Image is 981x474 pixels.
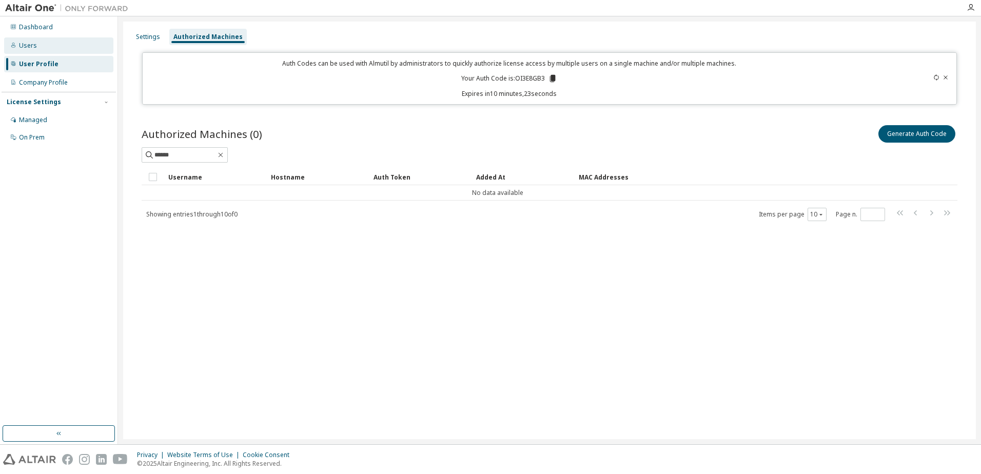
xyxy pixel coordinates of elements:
[7,98,61,106] div: License Settings
[137,451,167,459] div: Privacy
[136,33,160,41] div: Settings
[3,454,56,465] img: altair_logo.svg
[19,23,53,31] div: Dashboard
[19,116,47,124] div: Managed
[113,454,128,465] img: youtube.svg
[19,78,68,87] div: Company Profile
[142,127,262,141] span: Authorized Machines (0)
[79,454,90,465] img: instagram.svg
[5,3,133,13] img: Altair One
[19,42,37,50] div: Users
[579,169,850,185] div: MAC Addresses
[271,169,365,185] div: Hostname
[149,89,871,98] p: Expires in 10 minutes, 23 seconds
[461,74,557,83] p: Your Auth Code is: OI3E8GB3
[243,451,296,459] div: Cookie Consent
[374,169,468,185] div: Auth Token
[142,185,854,201] td: No data available
[137,459,296,468] p: © 2025 Altair Engineering, Inc. All Rights Reserved.
[19,60,58,68] div: User Profile
[173,33,243,41] div: Authorized Machines
[149,59,871,68] p: Auth Codes can be used with Almutil by administrators to quickly authorize license access by mult...
[167,451,243,459] div: Website Terms of Use
[96,454,107,465] img: linkedin.svg
[759,208,827,221] span: Items per page
[62,454,73,465] img: facebook.svg
[19,133,45,142] div: On Prem
[168,169,263,185] div: Username
[878,125,955,143] button: Generate Auth Code
[146,210,238,219] span: Showing entries 1 through 10 of 0
[836,208,885,221] span: Page n.
[810,210,824,219] button: 10
[476,169,571,185] div: Added At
